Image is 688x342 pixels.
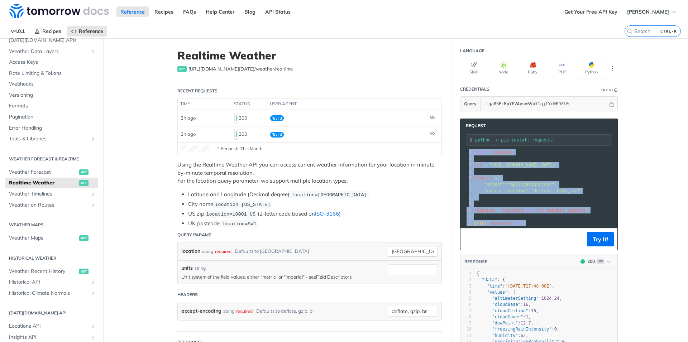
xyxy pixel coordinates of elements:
[608,100,616,107] button: Hide
[5,222,98,228] h2: Weather Maps
[460,162,473,168] div: 3
[526,314,528,319] span: 1
[474,175,492,180] span: headers
[492,327,551,332] span: "freezingRainIntensity"
[475,138,612,143] input: Request instructions
[460,320,472,326] div: 9
[474,175,500,180] span: {
[181,145,210,152] canvas: Line Graph
[578,58,605,78] button: Python
[234,112,264,124] div: 200
[489,163,557,168] span: "[URL][DOMAIN_NAME][DATE]"
[484,188,529,193] span: "accept-encoding"
[492,321,518,326] span: "dewPoint"
[234,128,264,140] div: 200
[202,246,213,256] div: string
[623,6,681,17] button: [PERSON_NAME]
[477,333,529,338] span: : ,
[9,290,89,297] span: Historical Climate Normals
[5,233,98,244] a: Weather Mapsget
[181,264,193,272] label: units
[460,58,488,78] button: Shell
[460,201,473,207] div: 9
[601,87,613,93] div: Query
[9,169,77,176] span: Weather Forecast
[5,255,98,261] h2: Historical Weather
[474,182,557,187] span: : ,
[181,115,196,121] span: 2h ago
[487,284,502,289] span: "time"
[188,220,442,228] li: UK postcode
[484,182,505,187] span: "accept"
[315,210,339,217] a: ISO-3166
[195,265,206,271] div: string
[188,66,293,73] span: https://api.tomorrow.io/v4/weather/realtime
[202,6,239,17] a: Help Center
[477,327,559,332] span: : ,
[587,232,614,246] button: Try It!
[188,191,442,199] li: Latitude and Longitude (Decimal degree)
[231,98,267,110] th: status
[477,321,534,326] span: : ,
[460,175,473,181] div: 5
[601,87,618,93] div: QueryInformation
[316,274,352,280] a: Field Descriptors
[487,290,508,295] span: "values"
[79,235,89,241] span: get
[460,277,472,283] div: 2
[9,191,89,198] span: Weather Timelines
[236,115,236,121] span: 200
[90,202,96,208] button: Show subpages for Weather on Routes
[460,188,473,194] div: 7
[489,221,510,226] span: response
[474,188,580,193] span: :
[9,179,77,187] span: Realtime Weather
[261,6,295,17] a: API Status
[580,259,585,264] span: 200
[460,295,472,302] div: 5
[531,188,580,193] span: "deflate, gzip, br"
[460,308,472,314] div: 7
[5,68,98,79] a: Rate Limiting & Tokens
[181,131,196,137] span: 2h ago
[9,92,96,99] span: Versioning
[477,314,531,319] span: : ,
[291,192,367,198] span: location=[GEOGRAPHIC_DATA]
[177,292,198,298] div: Headers
[215,246,231,256] div: required
[474,208,495,213] span: response
[215,202,270,207] span: location=[US_STATE]
[462,122,486,129] span: Request
[460,283,472,289] div: 3
[90,279,96,285] button: Show subpages for Historical API
[221,221,256,227] span: location=SW1
[474,221,487,226] span: print
[460,149,473,155] div: 1
[521,321,531,326] span: 12.7
[9,268,77,275] span: Weather Recent History
[560,6,621,17] a: Get Your Free API Key
[596,259,605,264] span: Log
[477,302,531,307] span: : ,
[548,58,576,78] button: PHP
[90,290,96,296] button: Show subpages for Historical Climate Normals
[79,180,89,186] span: get
[5,189,98,199] a: Weather TimelinesShow subpages for Weather Timelines
[223,306,234,316] div: string
[503,208,524,213] span: requests
[217,145,262,152] span: 2 Requests This Month
[477,308,539,313] span: : ,
[206,212,255,217] span: location=10001 US
[9,81,96,88] span: Webhooks
[5,123,98,134] a: Error Handling
[464,258,488,265] button: RESPONSE
[554,327,557,332] span: 0
[505,284,552,289] span: "[DATE]T17:48:00Z"
[460,302,472,308] div: 6
[492,150,513,155] span: requests
[30,26,65,37] a: Recipes
[477,277,505,282] span: : {
[90,191,96,197] button: Show subpages for Weather Timelines
[9,4,109,18] img: Tomorrow.io Weather API Docs
[477,284,554,289] span: : ,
